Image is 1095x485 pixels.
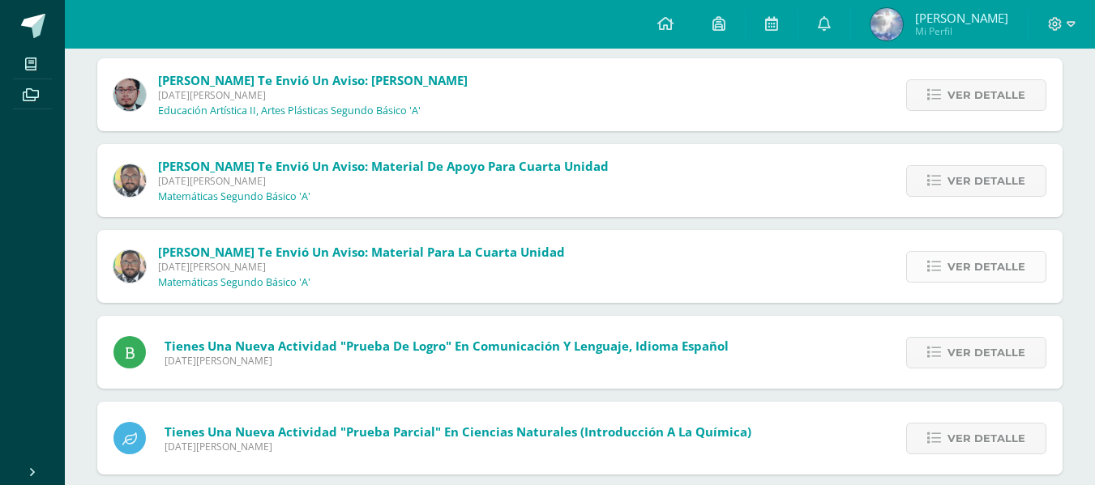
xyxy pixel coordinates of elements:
p: Matemáticas Segundo Básico 'A' [158,276,310,289]
p: Educación Artística II, Artes Plásticas Segundo Básico 'A' [158,104,421,117]
span: Ver detalle [947,252,1025,282]
span: Ver detalle [947,80,1025,110]
span: [DATE][PERSON_NAME] [158,174,609,188]
span: [DATE][PERSON_NAME] [158,88,468,102]
span: [PERSON_NAME] te envió un aviso: material de apoyo para cuarta unidad [158,158,609,174]
span: [PERSON_NAME] te envió un aviso: [PERSON_NAME] [158,72,468,88]
img: 712781701cd376c1a616437b5c60ae46.png [113,164,146,197]
p: Matemáticas Segundo Básico 'A' [158,190,310,203]
span: [PERSON_NAME] [915,10,1008,26]
span: Ver detalle [947,338,1025,368]
span: Mi Perfil [915,24,1008,38]
span: Ver detalle [947,423,1025,453]
img: 5fac68162d5e1b6fbd390a6ac50e103d.png [113,79,146,111]
span: [DATE][PERSON_NAME] [158,260,565,274]
span: [DATE][PERSON_NAME] [165,440,751,453]
img: 39d95d7cad10bdd559978187e70896e2.png [870,8,903,40]
img: 712781701cd376c1a616437b5c60ae46.png [113,250,146,283]
span: [PERSON_NAME] te envió un aviso: material para la cuarta unidad [158,244,565,260]
span: Ver detalle [947,166,1025,196]
span: Tienes una nueva actividad "Prueba de logro" En Comunicación y Lenguaje, Idioma Español [165,338,729,354]
span: Tienes una nueva actividad "Prueba parcial" En Ciencias Naturales (Introducción a la Química) [165,423,751,440]
span: [DATE][PERSON_NAME] [165,354,729,368]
